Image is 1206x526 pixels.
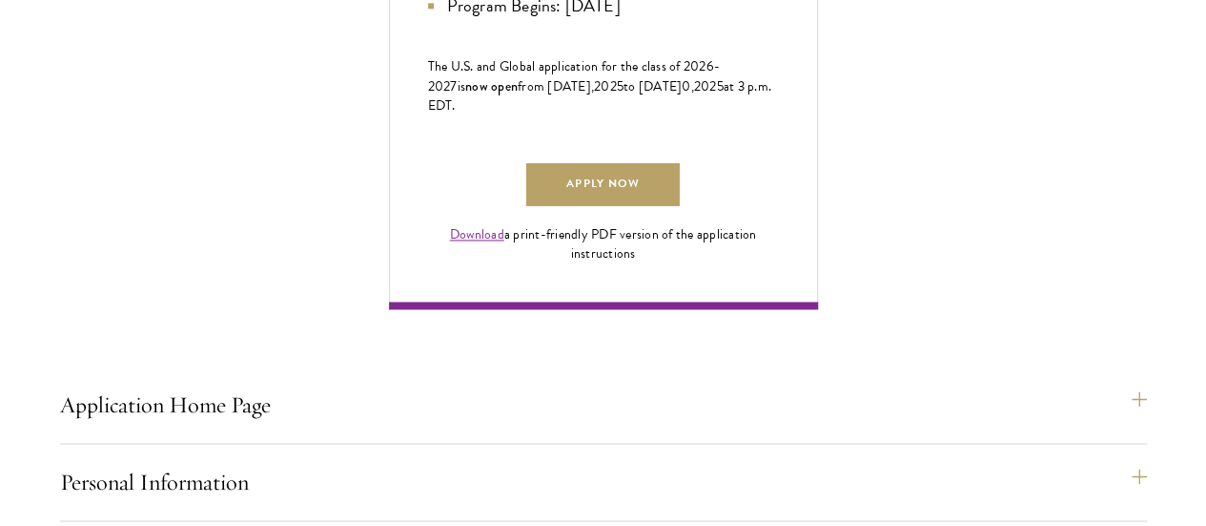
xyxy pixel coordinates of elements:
span: The U.S. and Global application for the class of 202 [428,56,706,76]
span: 6 [706,56,714,76]
span: , [691,76,694,96]
span: is [458,76,466,96]
span: now open [465,76,518,95]
a: Download [450,224,504,244]
span: 202 [594,76,617,96]
span: 5 [717,76,724,96]
a: Apply Now [526,163,679,206]
span: -202 [428,56,721,96]
span: 5 [617,76,623,96]
div: a print-friendly PDF version of the application instructions [428,225,779,263]
span: 0 [682,76,690,96]
span: to [DATE] [623,76,682,96]
button: Application Home Page [60,382,1147,428]
span: at 3 p.m. EDT. [428,76,772,116]
span: 7 [450,76,457,96]
span: 202 [694,76,717,96]
button: Personal Information [60,459,1147,505]
span: from [DATE], [518,76,594,96]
